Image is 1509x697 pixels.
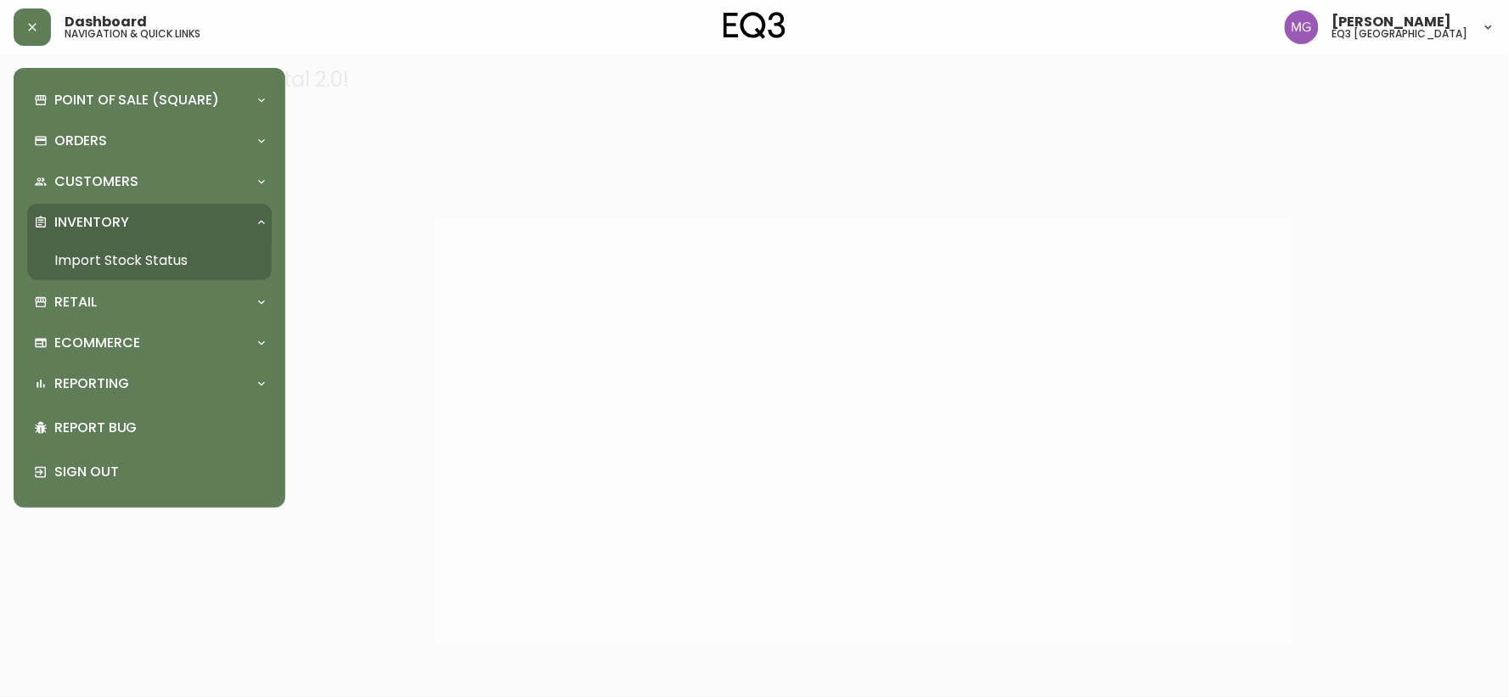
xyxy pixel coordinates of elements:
[54,374,129,393] p: Reporting
[27,406,272,450] div: Report Bug
[27,82,272,119] div: Point of Sale (Square)
[1332,29,1468,39] h5: eq3 [GEOGRAPHIC_DATA]
[27,163,272,200] div: Customers
[724,12,786,39] img: logo
[65,15,147,29] span: Dashboard
[65,29,200,39] h5: navigation & quick links
[27,365,272,402] div: Reporting
[27,122,272,160] div: Orders
[27,241,272,280] a: Import Stock Status
[27,324,272,362] div: Ecommerce
[1332,15,1452,29] span: [PERSON_NAME]
[54,419,265,437] p: Report Bug
[54,132,107,150] p: Orders
[54,172,138,191] p: Customers
[54,213,129,232] p: Inventory
[27,204,272,241] div: Inventory
[54,463,265,481] p: Sign Out
[54,91,219,110] p: Point of Sale (Square)
[27,450,272,494] div: Sign Out
[54,293,97,312] p: Retail
[1285,10,1319,44] img: de8837be2a95cd31bb7c9ae23fe16153
[54,334,140,352] p: Ecommerce
[27,284,272,321] div: Retail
